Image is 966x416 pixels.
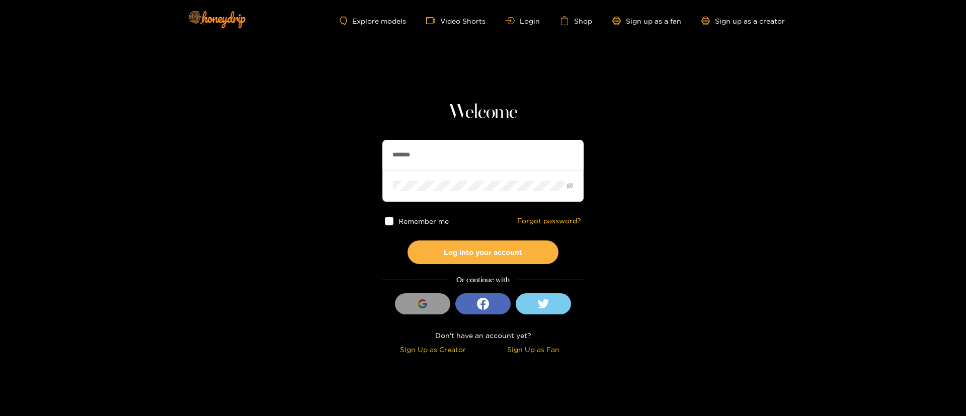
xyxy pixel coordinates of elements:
[408,240,558,264] button: Log into your account
[382,274,584,286] div: Or continue with
[398,217,449,225] span: Remember me
[506,17,540,25] a: Login
[385,344,480,355] div: Sign Up as Creator
[340,17,406,25] a: Explore models
[426,16,440,25] span: video-camera
[382,101,584,125] h1: Welcome
[517,217,581,225] a: Forgot password?
[701,17,785,25] a: Sign up as a creator
[560,16,592,25] a: Shop
[426,16,486,25] a: Video Shorts
[382,329,584,341] div: Don't have an account yet?
[567,183,573,189] span: eye-invisible
[486,344,581,355] div: Sign Up as Fan
[612,17,681,25] a: Sign up as a fan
